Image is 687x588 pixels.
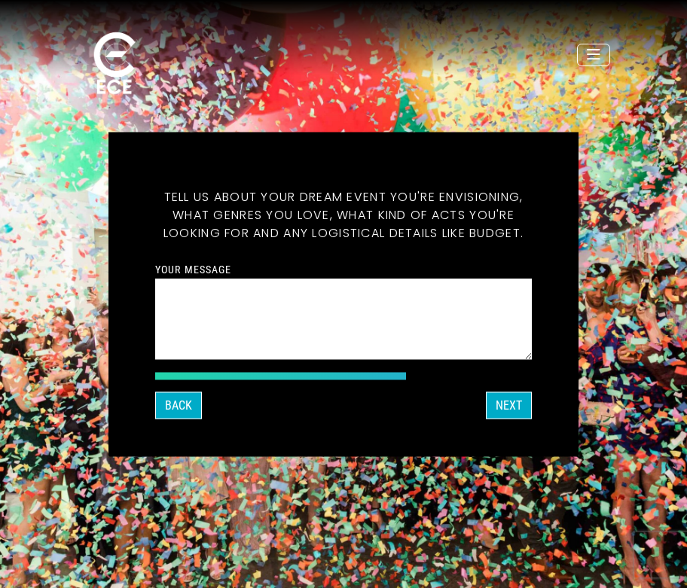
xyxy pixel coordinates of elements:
[155,169,532,260] h5: Tell us about your dream event you're envisioning, what genres you love, what kind of acts you're...
[77,28,152,101] img: ece_new_logo_whitev2-1.png
[155,391,202,419] button: Back
[155,262,231,276] label: Your message
[577,44,610,66] button: Toggle navigation
[486,391,532,419] button: Next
